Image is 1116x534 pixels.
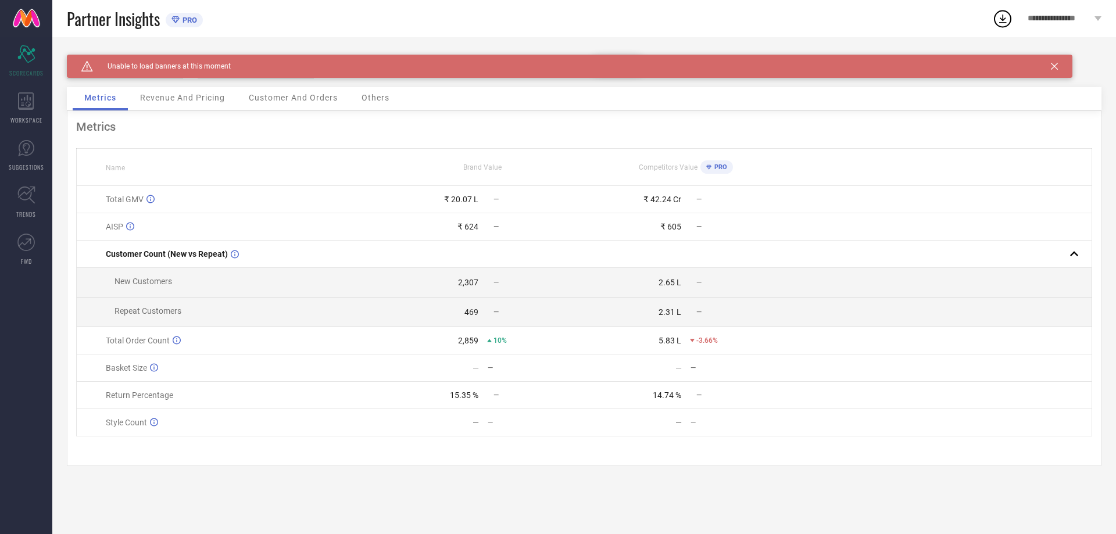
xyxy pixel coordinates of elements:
span: — [493,308,499,316]
span: — [493,391,499,399]
div: — [675,363,682,372]
span: SCORECARDS [9,69,44,77]
span: Style Count [106,418,147,427]
span: Basket Size [106,363,147,372]
span: Return Percentage [106,390,173,400]
span: — [493,223,499,231]
div: 15.35 % [450,390,478,400]
span: AISP [106,222,123,231]
span: Metrics [84,93,116,102]
span: — [696,223,702,231]
span: — [696,195,702,203]
span: PRO [711,163,727,171]
span: Others [362,93,389,102]
div: ₹ 42.24 Cr [643,195,681,204]
span: SUGGESTIONS [9,163,44,171]
span: Brand Value [463,163,502,171]
div: — [473,418,479,427]
span: — [493,195,499,203]
span: New Customers [115,277,172,286]
div: — [488,418,584,427]
div: 2.31 L [659,307,681,317]
div: 469 [464,307,478,317]
span: — [696,391,702,399]
div: — [488,364,584,372]
div: Open download list [992,8,1013,29]
div: — [691,364,786,372]
span: FWD [21,257,32,266]
div: ₹ 624 [457,222,478,231]
span: -3.66% [696,336,718,345]
span: — [696,308,702,316]
span: Total Order Count [106,336,170,345]
div: 5.83 L [659,336,681,345]
span: Total GMV [106,195,144,204]
span: 10% [493,336,507,345]
span: Repeat Customers [115,306,181,316]
div: 14.74 % [653,390,681,400]
div: 2,859 [458,336,478,345]
span: Partner Insights [67,7,160,31]
span: Unable to load banners at this moment [93,62,231,70]
div: 2.65 L [659,278,681,287]
div: 2,307 [458,278,478,287]
span: — [493,278,499,286]
span: TRENDS [16,210,36,218]
span: PRO [180,16,197,24]
span: Name [106,164,125,172]
div: — [675,418,682,427]
span: WORKSPACE [10,116,42,124]
span: Customer Count (New vs Repeat) [106,249,228,259]
span: Competitors Value [639,163,697,171]
div: — [691,418,786,427]
span: — [696,278,702,286]
div: — [473,363,479,372]
span: Revenue And Pricing [140,93,225,102]
div: ₹ 20.07 L [444,195,478,204]
span: Customer And Orders [249,93,338,102]
div: Metrics [76,120,1092,134]
div: Brand [67,55,183,63]
div: ₹ 605 [660,222,681,231]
